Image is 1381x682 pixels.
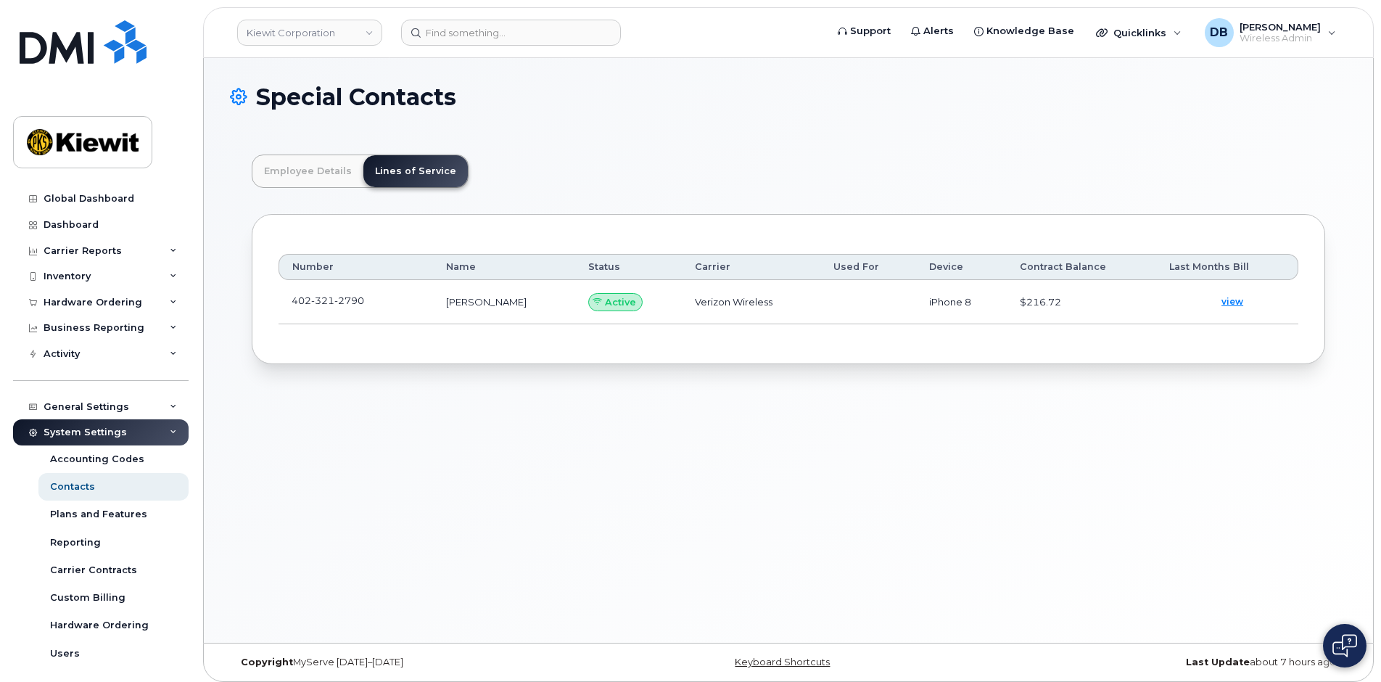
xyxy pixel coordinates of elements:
[1186,657,1250,667] strong: Last Update
[230,657,602,668] div: MyServe [DATE]–[DATE]
[975,657,1347,668] div: about 7 hours ago
[241,657,293,667] strong: Copyright
[230,84,1347,110] h1: Special Contacts
[311,295,334,306] span: 321
[735,657,830,667] a: Keyboard Shortcuts
[1007,280,1156,324] td: $216.72
[252,155,363,187] a: Employee Details
[682,280,820,324] td: Verizon Wireless
[433,254,575,280] th: Name
[1332,634,1357,657] img: Open chat
[820,254,916,280] th: Used For
[682,254,820,280] th: Carrier
[433,280,575,324] td: [PERSON_NAME]
[1169,286,1285,318] a: view
[575,254,682,280] th: Status
[1156,254,1298,280] th: Last Months Bill
[1221,295,1243,308] span: view
[1007,254,1156,280] th: Contract Balance
[916,254,1007,280] th: Device
[364,295,382,306] a: goToDevice
[916,280,1007,324] td: iPhone 8
[279,254,433,280] th: Number
[363,155,468,187] a: Lines of Service
[334,295,364,306] span: 2790
[605,295,636,309] span: Active
[292,295,364,306] span: 402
